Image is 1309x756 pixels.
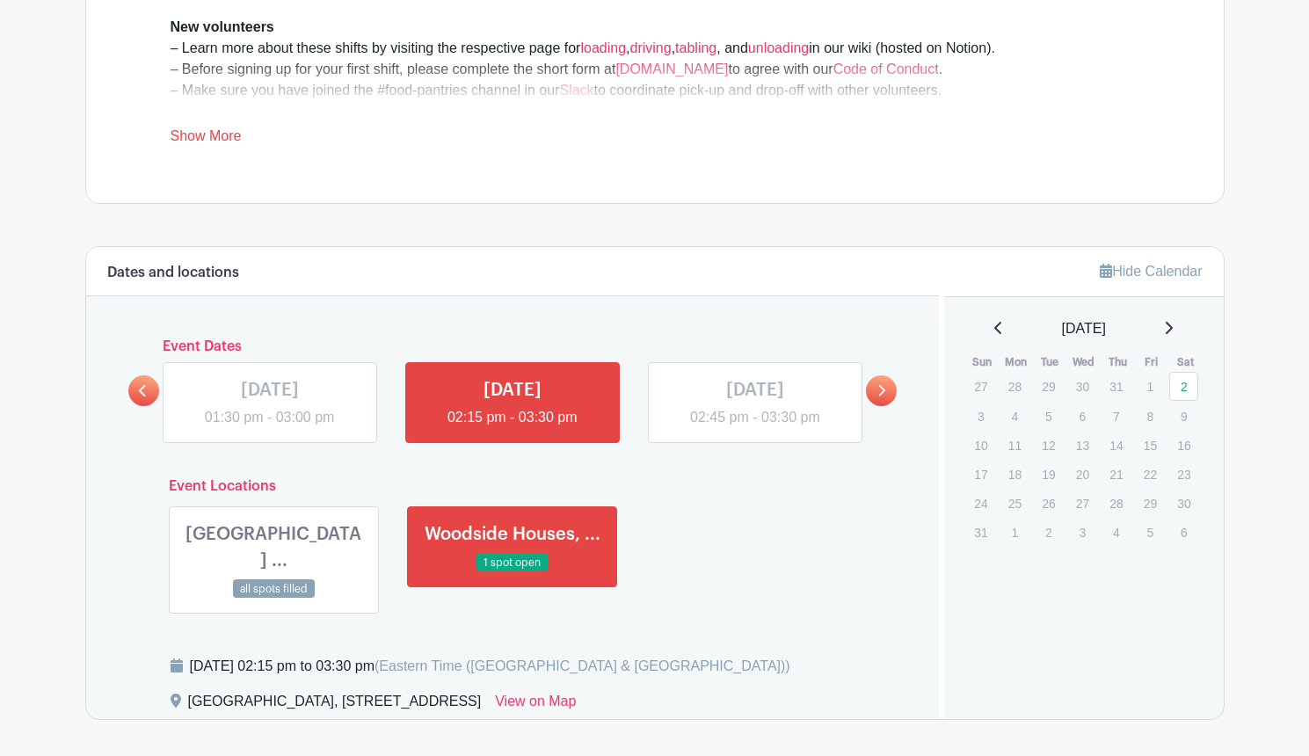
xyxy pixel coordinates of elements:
[966,403,995,430] p: 3
[1068,373,1097,400] p: 30
[1102,373,1131,400] p: 31
[1033,353,1067,371] th: Tue
[1034,461,1063,488] p: 19
[159,338,867,355] h6: Event Dates
[966,490,995,517] p: 24
[1000,353,1034,371] th: Mon
[1034,373,1063,400] p: 29
[965,353,1000,371] th: Sun
[1136,490,1165,517] p: 29
[1000,490,1029,517] p: 25
[1136,432,1165,459] p: 15
[1169,403,1198,430] p: 9
[1102,461,1131,488] p: 21
[630,40,672,55] a: driving
[1136,461,1165,488] p: 22
[1136,403,1165,430] p: 8
[833,62,939,76] a: Code of Conduct
[1168,353,1203,371] th: Sat
[107,265,239,281] h6: Dates and locations
[1068,461,1097,488] p: 20
[188,691,482,719] div: [GEOGRAPHIC_DATA], [STREET_ADDRESS]
[1101,353,1135,371] th: Thu
[1034,432,1063,459] p: 12
[1136,519,1165,546] p: 5
[1136,373,1165,400] p: 1
[1034,403,1063,430] p: 5
[155,478,871,495] h6: Event Locations
[966,461,995,488] p: 17
[1135,353,1169,371] th: Fri
[1000,373,1029,400] p: 28
[559,83,593,98] a: Slack
[1102,403,1131,430] p: 7
[1000,432,1029,459] p: 11
[1169,490,1198,517] p: 30
[1000,461,1029,488] p: 18
[748,40,809,55] a: unloading
[1102,432,1131,459] p: 14
[1000,403,1029,430] p: 4
[375,658,790,673] span: (Eastern Time ([GEOGRAPHIC_DATA] & [GEOGRAPHIC_DATA]))
[1062,318,1106,339] span: [DATE]
[171,19,274,34] strong: New volunteers
[966,373,995,400] p: 27
[966,432,995,459] p: 10
[1068,403,1097,430] p: 6
[966,519,995,546] p: 31
[1068,432,1097,459] p: 13
[1169,461,1198,488] p: 23
[1068,490,1097,517] p: 27
[171,128,242,150] a: Show More
[1034,490,1063,517] p: 26
[190,656,790,677] div: [DATE] 02:15 pm to 03:30 pm
[1067,353,1102,371] th: Wed
[1000,519,1029,546] p: 1
[1034,519,1063,546] p: 2
[615,62,728,76] a: [DOMAIN_NAME]
[1169,519,1198,546] p: 6
[1169,372,1198,401] a: 2
[1068,519,1097,546] p: 3
[675,40,716,55] a: tabling
[580,40,626,55] a: loading
[1102,519,1131,546] p: 4
[1102,490,1131,517] p: 28
[1169,432,1198,459] p: 16
[495,691,576,719] a: View on Map
[1100,264,1202,279] a: Hide Calendar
